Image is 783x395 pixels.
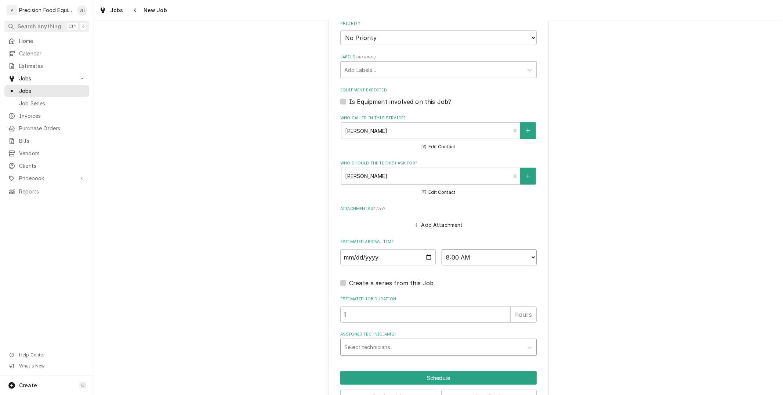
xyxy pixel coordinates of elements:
span: ( if any ) [371,207,385,211]
svg: Create New Contact [526,128,530,133]
div: Who called in this service? [340,115,537,152]
button: Add Attachment [413,220,464,230]
div: JH [77,5,87,15]
span: Create [19,382,37,388]
div: Equipment Expected [340,87,537,106]
span: Jobs [110,7,123,14]
button: Edit Contact [421,142,456,152]
span: Estimates [19,62,86,70]
button: Search anythingCtrlK [4,21,89,32]
div: hours [510,307,537,323]
label: Estimated Job Duration [340,296,537,302]
span: K [81,23,84,29]
a: Job Series [4,98,89,109]
span: New Job [141,7,167,14]
div: Who should the tech(s) ask for? [340,160,537,197]
input: Date [340,249,436,265]
a: Bills [4,135,89,147]
span: Jobs [19,75,75,82]
a: Go to Jobs [4,73,89,84]
span: ( optional ) [355,55,376,59]
a: Home [4,35,89,47]
div: Precision Food Equipment LLC [19,7,73,14]
span: What's New [19,363,85,369]
label: Equipment Expected [340,87,537,93]
label: Estimated Arrival Time [340,239,537,245]
a: Estimates [4,60,89,72]
span: Purchase Orders [19,125,86,132]
span: Pricebook [19,175,75,182]
a: Calendar [4,48,89,59]
label: Is Equipment involved on this Job? [349,97,451,106]
button: Create New Contact [520,122,536,139]
span: Vendors [19,150,86,157]
span: Clients [19,162,86,170]
label: Labels [340,54,537,60]
a: Invoices [4,110,89,122]
a: Go to Help Center [4,350,89,360]
a: Vendors [4,148,89,159]
span: Home [19,37,86,45]
button: Edit Contact [421,188,456,197]
span: Invoices [19,112,86,120]
div: Labels [340,54,537,78]
label: Assigned Technician(s) [340,331,537,337]
div: Priority [340,21,537,45]
select: Time Select [442,249,537,265]
a: Clients [4,160,89,172]
div: Attachments [340,206,537,230]
button: Create New Contact [520,168,536,185]
button: Navigate back [130,4,141,16]
div: Button Group Row [340,371,537,385]
span: Calendar [19,50,86,57]
label: Who called in this service? [340,115,537,121]
label: Create a series from this Job [349,279,434,287]
button: Schedule [340,371,537,385]
svg: Create New Contact [526,174,530,179]
a: Reports [4,186,89,197]
div: Jason Hertel's Avatar [77,5,87,15]
div: Estimated Arrival Time [340,239,537,265]
a: Go to What's New [4,361,89,371]
label: Who should the tech(s) ask for? [340,160,537,166]
span: Job Series [19,100,86,107]
span: Bills [19,137,86,145]
span: Reports [19,188,86,195]
span: Search anything [18,23,61,30]
a: Jobs [4,85,89,97]
a: Go to Pricebook [4,173,89,184]
label: Attachments [340,206,537,212]
div: Assigned Technician(s) [340,331,537,355]
label: Priority [340,21,537,26]
div: P [7,5,17,15]
span: Jobs [19,87,86,95]
span: Help Center [19,352,85,358]
div: Estimated Job Duration [340,296,537,322]
a: Jobs [96,4,126,16]
span: C [81,383,84,388]
span: Ctrl [69,23,76,29]
a: Purchase Orders [4,123,89,134]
